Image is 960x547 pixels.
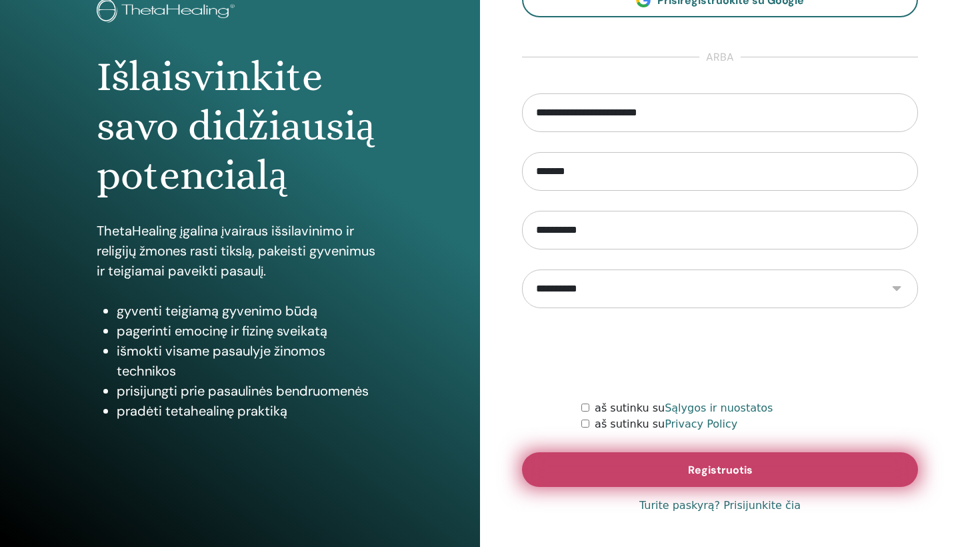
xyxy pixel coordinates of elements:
[117,401,383,421] li: pradėti tetahealinę praktiką
[595,400,773,416] label: aš sutinku su
[97,52,383,201] h1: Išlaisvinkite savo didžiausią potencialą
[595,416,737,432] label: aš sutinku su
[117,381,383,401] li: prisijungti prie pasaulinės bendruomenės
[522,452,918,487] button: Registruotis
[117,301,383,321] li: gyventi teigiamą gyvenimo būdą
[665,418,737,430] a: Privacy Policy
[639,498,801,514] a: Turite paskyrą? Prisijunkite čia
[619,328,821,380] iframe: reCAPTCHA
[117,341,383,381] li: išmokti visame pasaulyje žinomos technikos
[699,49,741,65] span: arba
[665,402,773,414] a: Sąlygos ir nuostatos
[688,463,753,477] span: Registruotis
[97,221,383,281] p: ThetaHealing įgalina įvairaus išsilavinimo ir religijų žmones rasti tikslą, pakeisti gyvenimus ir...
[117,321,383,341] li: pagerinti emocinę ir fizinę sveikatą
